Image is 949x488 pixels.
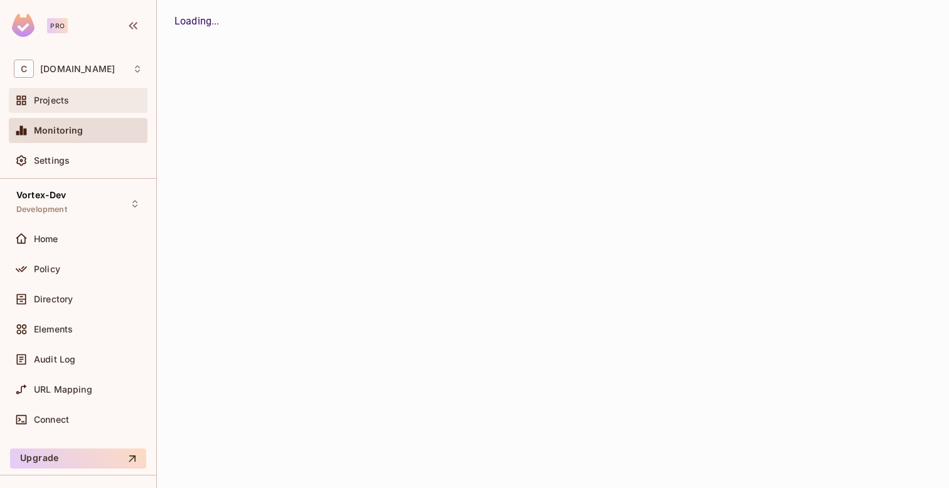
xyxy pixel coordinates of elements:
span: URL Mapping [34,385,92,395]
div: Loading... [174,14,931,29]
span: Connect [34,415,69,425]
img: SReyMgAAAABJRU5ErkJggg== [12,14,35,37]
span: Development [16,204,67,215]
div: Pro [47,18,68,33]
span: Settings [34,156,70,166]
span: Audit Log [34,354,75,364]
span: Vortex-Dev [16,190,67,200]
span: Policy [34,264,60,274]
span: Workspace: consoleconnect.com [40,64,115,74]
span: Directory [34,294,73,304]
button: Upgrade [10,448,146,469]
span: Elements [34,324,73,334]
span: Monitoring [34,125,83,135]
span: C [14,60,34,78]
span: Home [34,234,58,244]
span: Projects [34,95,69,105]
